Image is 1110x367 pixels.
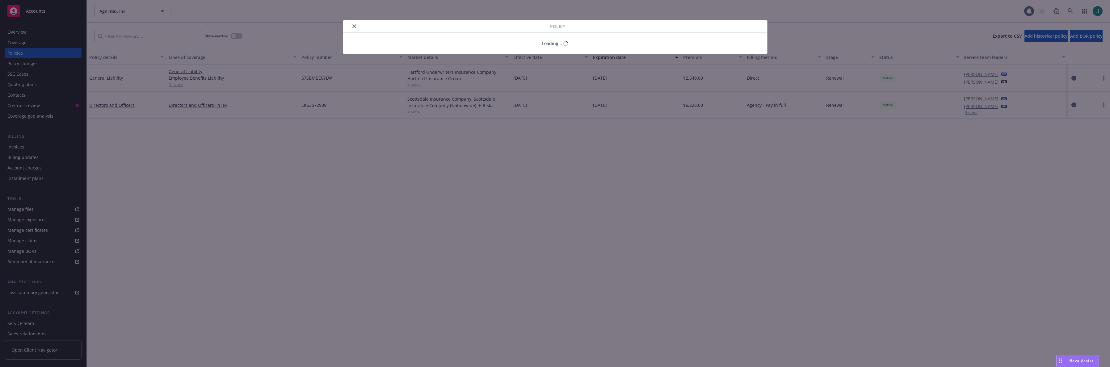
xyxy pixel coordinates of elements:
[1057,355,1064,367] div: Drag to move
[550,23,565,30] span: Policy
[542,40,562,47] div: Loading...
[1056,355,1099,367] button: Nova Assist
[1069,358,1094,363] span: Nova Assist
[351,23,358,30] button: close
